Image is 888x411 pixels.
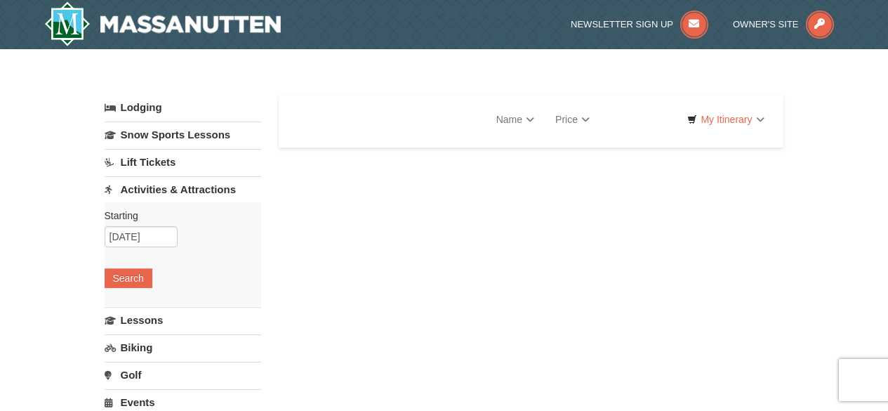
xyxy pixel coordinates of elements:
[44,1,281,46] img: Massanutten Resort Logo
[733,19,799,30] span: Owner's Site
[105,307,261,333] a: Lessons
[105,176,261,202] a: Activities & Attractions
[105,334,261,360] a: Biking
[105,362,261,388] a: Golf
[733,19,834,30] a: Owner's Site
[486,105,545,133] a: Name
[571,19,673,30] span: Newsletter Sign Up
[545,105,600,133] a: Price
[105,209,251,223] label: Starting
[105,268,152,288] button: Search
[105,95,261,120] a: Lodging
[105,149,261,175] a: Lift Tickets
[44,1,281,46] a: Massanutten Resort
[105,122,261,148] a: Snow Sports Lessons
[571,19,708,30] a: Newsletter Sign Up
[678,109,773,130] a: My Itinerary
